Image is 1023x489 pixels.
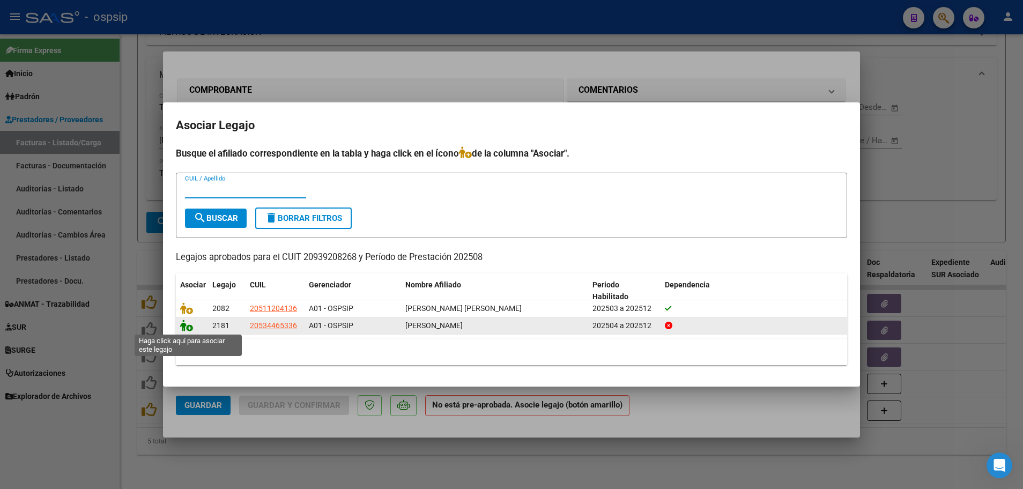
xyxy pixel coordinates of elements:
[405,321,463,330] span: DOMINGUEZ TOLOZA JOAQUIN
[194,211,206,224] mat-icon: search
[588,273,661,309] datatable-header-cell: Periodo Habilitado
[250,304,297,313] span: 20511204136
[176,146,847,160] h4: Busque el afiliado correspondiente en la tabla y haga click en el ícono de la columna "Asociar".
[987,453,1012,478] iframe: Intercom live chat
[405,304,522,313] span: DOMINGUEZ TOLOZA ULISES DANIEL
[255,208,352,229] button: Borrar Filtros
[208,273,246,309] datatable-header-cell: Legajo
[309,304,353,313] span: A01 - OSPSIP
[212,304,229,313] span: 2082
[265,211,278,224] mat-icon: delete
[185,209,247,228] button: Buscar
[250,280,266,289] span: CUIL
[212,321,229,330] span: 2181
[176,338,847,365] div: 2 registros
[309,280,351,289] span: Gerenciador
[661,273,848,309] datatable-header-cell: Dependencia
[309,321,353,330] span: A01 - OSPSIP
[405,280,461,289] span: Nombre Afiliado
[305,273,401,309] datatable-header-cell: Gerenciador
[665,280,710,289] span: Dependencia
[265,213,342,223] span: Borrar Filtros
[592,320,656,332] div: 202504 a 202512
[194,213,238,223] span: Buscar
[176,273,208,309] datatable-header-cell: Asociar
[592,280,628,301] span: Periodo Habilitado
[250,321,297,330] span: 20534465336
[180,280,206,289] span: Asociar
[212,280,236,289] span: Legajo
[401,273,588,309] datatable-header-cell: Nombre Afiliado
[176,251,847,264] p: Legajos aprobados para el CUIT 20939208268 y Período de Prestación 202508
[246,273,305,309] datatable-header-cell: CUIL
[176,115,847,136] h2: Asociar Legajo
[592,302,656,315] div: 202503 a 202512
